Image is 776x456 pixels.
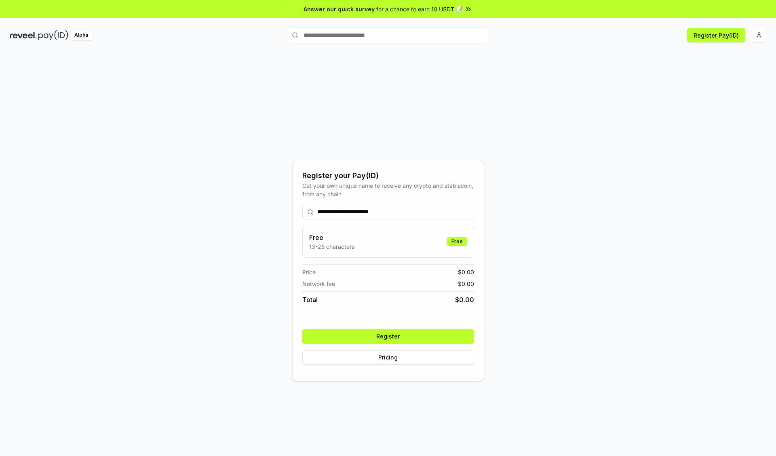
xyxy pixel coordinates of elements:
[455,295,474,305] span: $ 0.00
[10,30,37,40] img: reveel_dark
[302,181,474,198] div: Get your own unique name to receive any crypto and stablecoin, from any chain
[70,30,93,40] div: Alpha
[309,233,354,242] h3: Free
[302,329,474,344] button: Register
[309,242,354,251] p: 13-25 characters
[304,5,375,13] span: Answer our quick survey
[302,170,474,181] div: Register your Pay(ID)
[302,295,318,305] span: Total
[302,268,316,276] span: Price
[687,28,745,42] button: Register Pay(ID)
[458,279,474,288] span: $ 0.00
[447,237,467,246] div: Free
[302,350,474,365] button: Pricing
[302,279,335,288] span: Network fee
[38,30,68,40] img: pay_id
[458,268,474,276] span: $ 0.00
[376,5,463,13] span: for a chance to earn 10 USDT 📝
